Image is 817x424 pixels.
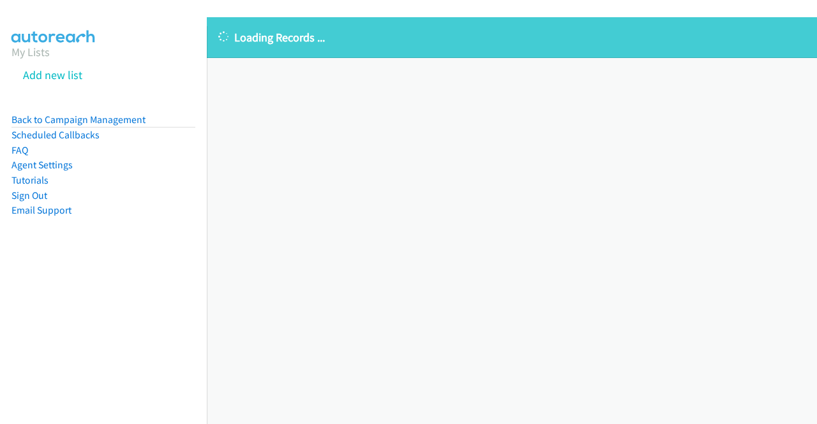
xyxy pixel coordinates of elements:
a: Sign Out [11,189,47,201]
a: Back to Campaign Management [11,113,146,126]
a: Email Support [11,204,71,216]
a: My Lists [11,45,50,59]
a: Agent Settings [11,159,73,171]
a: FAQ [11,144,28,156]
p: Loading Records ... [218,29,806,46]
a: Add new list [23,68,82,82]
a: Scheduled Callbacks [11,129,100,141]
a: Tutorials [11,174,49,186]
